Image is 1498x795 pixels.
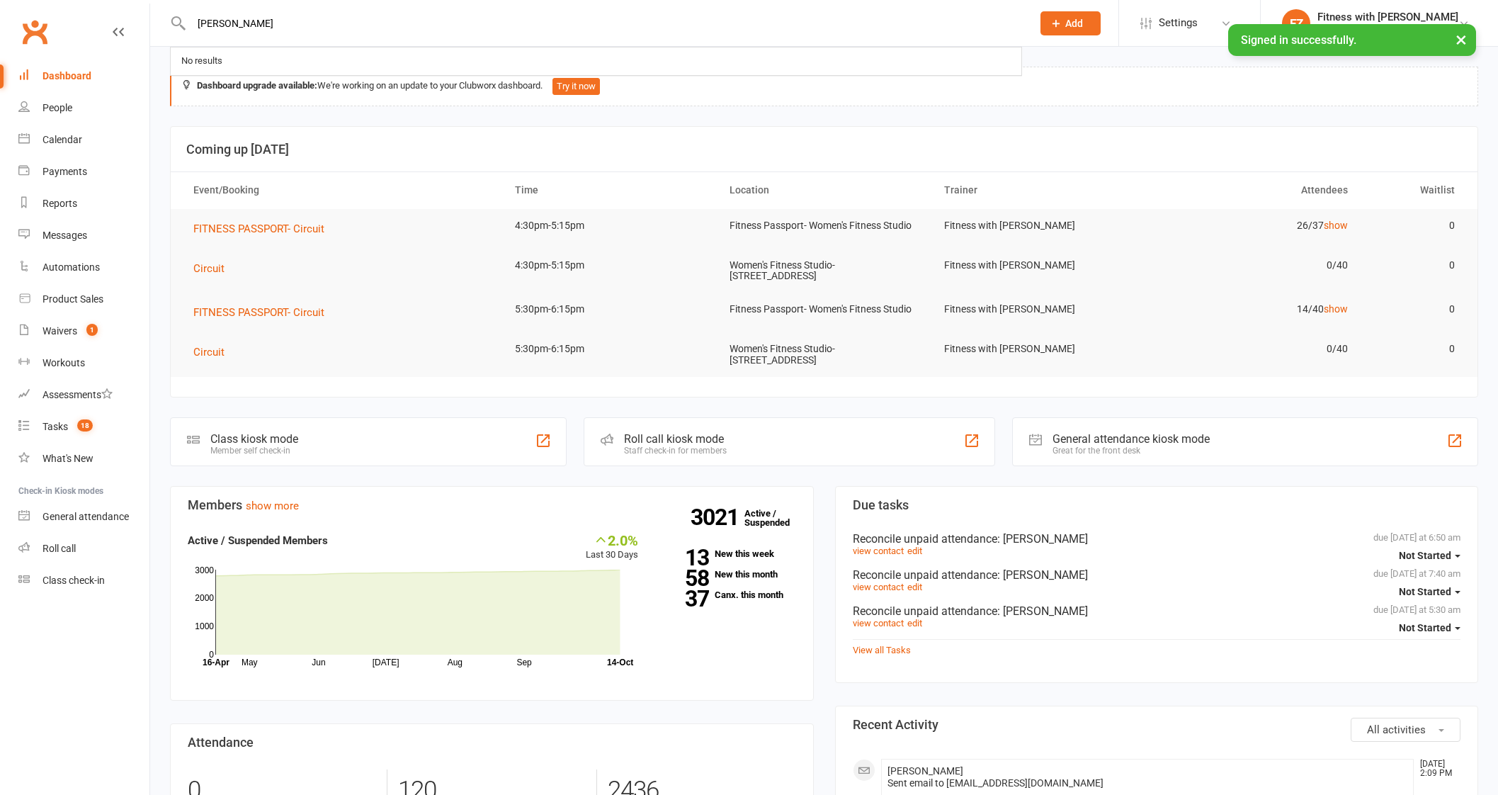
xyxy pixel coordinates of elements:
span: Not Started [1399,586,1451,597]
td: 26/37 [1146,209,1361,242]
div: Automations [42,261,100,273]
button: × [1448,24,1474,55]
span: Settings [1159,7,1198,39]
a: Messages [18,220,149,252]
a: View all Tasks [853,645,911,655]
strong: Active / Suspended Members [188,534,328,547]
div: Class kiosk mode [210,432,298,446]
span: Not Started [1399,550,1451,561]
td: 0 [1361,332,1468,366]
button: Circuit [193,260,234,277]
h3: Due tasks [853,498,1461,512]
span: Circuit [193,262,225,275]
strong: 3021 [691,507,744,528]
time: [DATE] 2:09 PM [1413,760,1460,778]
td: Fitness Passport- Women's Fitness Studio [717,293,931,326]
a: 37Canx. this month [659,590,795,599]
div: Payments [42,166,87,177]
td: 4:30pm-5:15pm [502,209,717,242]
div: Class check-in [42,575,105,586]
td: 4:30pm-5:15pm [502,249,717,282]
div: Roll call [42,543,76,554]
button: FITNESS PASSPORT- Circuit [193,304,334,321]
a: 13New this week [659,549,795,558]
td: 0 [1361,293,1468,326]
span: 18 [77,419,93,432]
a: 58New this month [659,570,795,579]
div: General attendance kiosk mode [1052,432,1210,446]
span: : [PERSON_NAME] [997,532,1088,546]
div: What's New [42,453,93,464]
a: edit [907,546,922,556]
a: edit [907,618,922,628]
span: : [PERSON_NAME] [997,568,1088,582]
td: Fitness with [PERSON_NAME] [931,332,1146,366]
div: We're working on an update to your Clubworx dashboard. [170,67,1478,106]
td: 5:30pm-6:15pm [502,293,717,326]
div: Reconcile unpaid attendance [853,604,1461,618]
a: edit [907,582,922,592]
div: Fitness with [PERSON_NAME] [1317,11,1458,23]
a: view contact [853,582,904,592]
a: Assessments [18,379,149,411]
div: Great for the front desk [1052,446,1210,456]
th: Location [717,172,931,208]
span: FITNESS PASSPORT- Circuit [193,306,324,319]
div: Tasks [42,421,68,432]
a: Calendar [18,124,149,156]
span: Sent email to [EMAIL_ADDRESS][DOMAIN_NAME] [887,777,1103,789]
strong: Dashboard upgrade available: [197,80,317,91]
div: Workouts [42,357,85,368]
a: Automations [18,252,149,283]
span: All activities [1367,723,1426,736]
td: Fitness with [PERSON_NAME] [931,293,1146,326]
div: Roll call kiosk mode [624,432,727,446]
th: Attendees [1146,172,1361,208]
div: Reconcile unpaid attendance [853,568,1461,582]
th: Event/Booking [181,172,502,208]
button: Not Started [1399,579,1460,604]
td: 5:30pm-6:15pm [502,332,717,366]
td: 14/40 [1146,293,1361,326]
div: Reconcile unpaid attendance [853,532,1461,546]
a: Dashboard [18,60,149,92]
div: Staff check-in for members [624,446,727,456]
span: : [PERSON_NAME] [997,604,1088,618]
div: Member self check-in [210,446,298,456]
h3: Members [188,498,796,512]
th: Trainer [931,172,1146,208]
button: All activities [1351,718,1460,742]
button: Not Started [1399,543,1460,568]
span: Add [1065,18,1083,29]
span: Circuit [193,346,225,359]
th: Time [502,172,717,208]
strong: 13 [659,547,709,568]
a: Class kiosk mode [18,565,149,597]
a: People [18,92,149,124]
div: People [42,102,72,113]
h3: Recent Activity [853,718,1461,732]
a: Waivers 1 [18,315,149,347]
a: Payments [18,156,149,188]
td: 0/40 [1146,332,1361,366]
a: Workouts [18,347,149,379]
td: 0 [1361,209,1468,242]
td: 0/40 [1146,249,1361,282]
a: Clubworx [17,14,52,50]
td: Women's Fitness Studio- [STREET_ADDRESS] [717,332,931,377]
a: show [1324,303,1348,315]
button: Not Started [1399,615,1460,641]
div: FZ [1282,9,1310,38]
button: Try it now [552,78,600,95]
td: 0 [1361,249,1468,282]
h3: Coming up [DATE] [186,142,1462,157]
button: Add [1040,11,1101,35]
td: Fitness with [PERSON_NAME] [931,249,1146,282]
a: Roll call [18,533,149,565]
td: Fitness Passport- Women's Fitness Studio [717,209,931,242]
a: view contact [853,618,904,628]
div: General attendance [42,511,129,522]
input: Search... [187,13,1022,33]
button: Circuit [193,344,234,361]
div: Calendar [42,134,82,145]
